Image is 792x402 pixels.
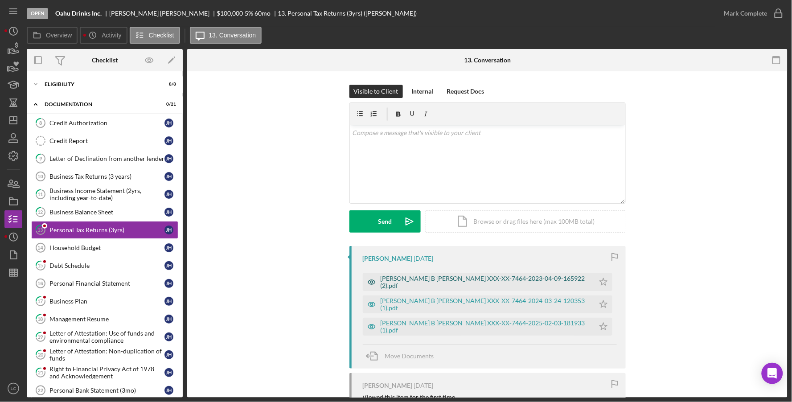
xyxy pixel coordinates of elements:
div: Debt Schedule [49,262,164,269]
button: Activity [80,27,127,44]
button: Checklist [130,27,180,44]
span: Move Documents [385,352,434,360]
div: Eligibility [45,82,154,87]
label: Activity [102,32,121,39]
a: 17Business PlanJH [31,292,178,310]
div: J H [164,297,173,306]
div: J H [164,243,173,252]
div: [PERSON_NAME] [363,255,413,262]
div: Request Docs [447,85,484,98]
div: Open [27,8,48,19]
a: 13Personal Tax Returns (3yrs)JH [31,221,178,239]
div: J H [164,350,173,359]
a: 10Business Tax Returns (3 years)JH [31,168,178,185]
tspan: 9 [39,156,42,161]
div: Personal Bank Statement (3mo) [49,387,164,394]
text: LC [11,386,16,391]
tspan: 14 [37,245,43,250]
div: Business Income Statement (2yrs, including year-to-date) [49,187,164,201]
a: 16Personal Financial StatementJH [31,275,178,292]
div: 60 mo [254,10,271,17]
button: [PERSON_NAME] B [PERSON_NAME] XXX-XX-7464-2023-04-09-165922 (2).pdf [363,273,612,291]
button: 13. Conversation [190,27,262,44]
b: Oahu Drinks Inc. [55,10,102,17]
div: Business Plan [49,298,164,305]
time: 2025-09-22 02:42 [414,255,434,262]
div: [PERSON_NAME] B [PERSON_NAME] XXX-XX-7464-2025-02-03-181933 (1).pdf [381,320,590,334]
button: Overview [27,27,78,44]
button: LC [4,380,22,398]
div: Internal [412,85,434,98]
tspan: 15 [38,263,43,268]
div: [PERSON_NAME] B [PERSON_NAME] XXX-XX-7464-2023-04-09-165922 (2).pdf [381,275,590,289]
tspan: 11 [38,191,43,197]
button: Send [349,210,421,233]
div: Business Balance Sheet [49,209,164,216]
a: 9Letter of Declination from another lenderJH [31,150,178,168]
a: 15Debt ScheduleJH [31,257,178,275]
div: Credit Authorization [49,119,164,127]
a: 8Credit AuthorizationJH [31,114,178,132]
div: J H [164,279,173,288]
div: J H [164,172,173,181]
div: Business Tax Returns (3 years) [49,173,164,180]
div: Personal Financial Statement [49,280,164,287]
div: Documentation [45,102,154,107]
a: 11Business Income Statement (2yrs, including year-to-date)JH [31,185,178,203]
button: Visible to Client [349,85,403,98]
div: Letter of Attestation: Use of funds and environmental compliance [49,330,164,344]
div: 0 / 21 [160,102,176,107]
a: 18Management ResumeJH [31,310,178,328]
tspan: 18 [38,316,43,322]
div: Open Intercom Messenger [762,363,783,384]
div: 8 / 8 [160,82,176,87]
button: [PERSON_NAME] B [PERSON_NAME] XXX-XX-7464-2024-03-24-120353 (1).pdf [363,295,612,313]
tspan: 16 [37,281,43,286]
div: Personal Tax Returns (3yrs) [49,226,164,234]
label: 13. Conversation [209,32,256,39]
div: Letter of Declination from another lender [49,155,164,162]
div: Send [378,210,392,233]
span: $100,000 [217,9,243,17]
div: [PERSON_NAME] B [PERSON_NAME] XXX-XX-7464-2024-03-24-120353 (1).pdf [381,297,590,312]
div: Visible to Client [354,85,398,98]
div: J H [164,208,173,217]
div: Mark Complete [724,4,767,22]
a: 12Business Balance SheetJH [31,203,178,221]
tspan: 22 [38,388,43,393]
div: J H [164,226,173,234]
div: J H [164,332,173,341]
div: 13. Personal Tax Returns (3yrs) ([PERSON_NAME]) [278,10,417,17]
a: 21Right to Financial Privacy Act of 1978 and AcknowledgementJH [31,364,178,381]
button: Mark Complete [715,4,788,22]
button: Move Documents [363,345,443,367]
label: Overview [46,32,72,39]
div: J H [164,190,173,199]
div: [PERSON_NAME] [PERSON_NAME] [109,10,217,17]
div: Household Budget [49,244,164,251]
div: J H [164,261,173,270]
tspan: 21 [38,369,43,375]
button: Request Docs [443,85,489,98]
tspan: 20 [38,352,44,357]
tspan: 8 [39,120,42,126]
div: J H [164,119,173,127]
a: 20Letter of Attestation: Non-duplication of fundsJH [31,346,178,364]
div: J H [164,136,173,145]
div: Credit Report [49,137,164,144]
div: J H [164,386,173,395]
tspan: 10 [37,174,43,179]
a: 22Personal Bank Statement (3mo)JH [31,381,178,399]
tspan: 12 [38,209,43,215]
a: Credit ReportJH [31,132,178,150]
div: J H [164,315,173,324]
button: Internal [407,85,438,98]
time: 2025-09-22 02:37 [414,382,434,389]
div: Checklist [92,57,118,64]
button: [PERSON_NAME] B [PERSON_NAME] XXX-XX-7464-2025-02-03-181933 (1).pdf [363,318,612,336]
div: J H [164,154,173,163]
div: 5 % [245,10,253,17]
a: 14Household BudgetJH [31,239,178,257]
div: Viewed this item for the first time. [363,394,457,401]
tspan: 19 [38,334,44,340]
